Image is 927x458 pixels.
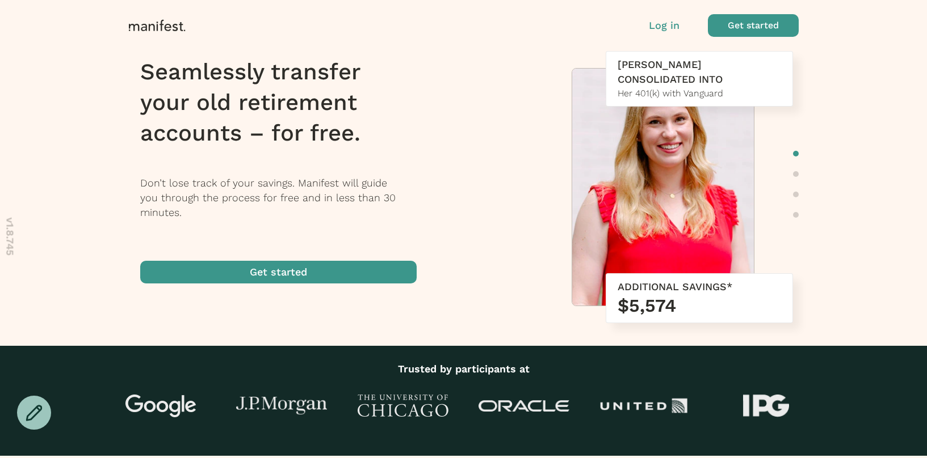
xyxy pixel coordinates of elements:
[479,400,569,412] img: Oracle
[649,18,679,33] button: Log in
[358,395,448,417] img: University of Chicago
[3,218,18,256] p: v 1.8.745
[140,176,431,220] p: Don’t lose track of your savings. Manifest will guide you through the process for free and in les...
[115,395,206,417] img: Google
[618,294,781,317] h3: $5,574
[140,261,417,283] button: Get started
[618,57,781,87] div: [PERSON_NAME] CONSOLIDATED INTO
[572,69,754,311] img: Meredith
[140,57,431,149] h1: Seamlessly transfer your old retirement accounts – for free.
[618,87,781,100] div: Her 401(k) with Vanguard
[708,14,799,37] button: Get started
[236,397,327,415] img: J.P Morgan
[618,279,781,294] div: ADDITIONAL SAVINGS*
